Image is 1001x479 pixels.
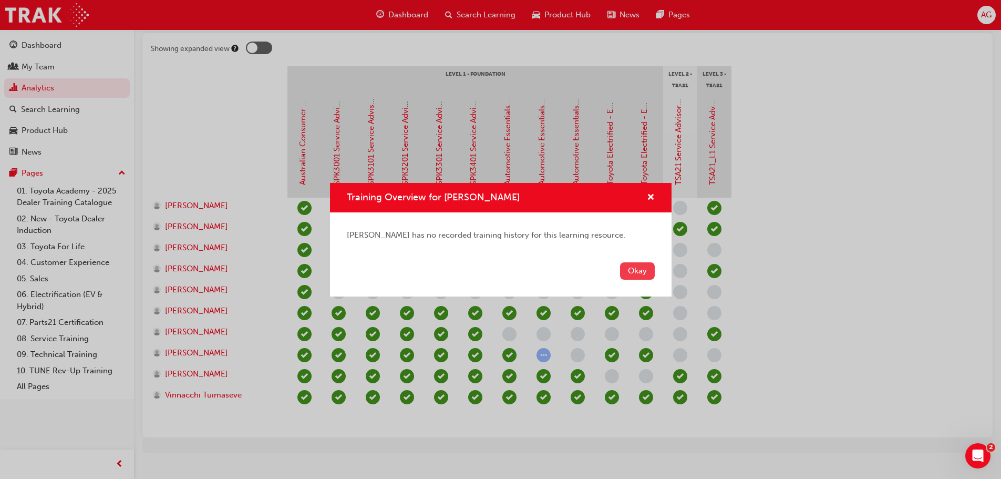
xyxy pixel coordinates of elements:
span: 2 [987,443,995,452]
iframe: Intercom live chat [965,443,990,468]
div: [PERSON_NAME] has no recorded training history for this learning resource. [347,229,655,241]
button: Okay [620,262,655,280]
div: Training Overview for Monica Lewis [330,183,672,297]
span: Training Overview for [PERSON_NAME] [347,191,520,203]
button: cross-icon [647,191,655,205]
span: cross-icon [647,193,655,203]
